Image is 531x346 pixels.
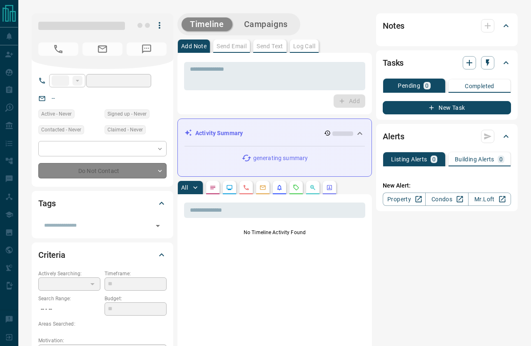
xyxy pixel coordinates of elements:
[82,42,122,56] span: No Email
[107,110,147,118] span: Signed up - Never
[52,95,55,101] a: --
[309,184,316,191] svg: Opportunities
[455,156,494,162] p: Building Alerts
[383,53,511,73] div: Tasks
[184,229,365,236] p: No Timeline Activity Found
[38,295,100,302] p: Search Range:
[383,130,404,143] h2: Alerts
[152,220,164,232] button: Open
[38,320,167,328] p: Areas Searched:
[276,184,283,191] svg: Listing Alerts
[468,193,511,206] a: Mr.Loft
[326,184,333,191] svg: Agent Actions
[107,126,143,134] span: Claimed - Never
[209,184,216,191] svg: Notes
[184,126,365,141] div: Activity Summary
[181,43,207,49] p: Add Note
[182,17,232,31] button: Timeline
[38,197,55,210] h2: Tags
[38,248,65,262] h2: Criteria
[105,270,167,277] p: Timeframe:
[226,184,233,191] svg: Lead Browsing Activity
[127,42,167,56] span: No Number
[38,163,167,178] div: Do Not Contact
[383,19,404,32] h2: Notes
[383,101,511,114] button: New Task
[383,126,511,146] div: Alerts
[383,181,511,190] p: New Alert:
[383,56,404,69] h2: Tasks
[259,184,266,191] svg: Emails
[243,184,249,191] svg: Calls
[293,184,299,191] svg: Requests
[425,83,429,89] p: 0
[41,126,81,134] span: Contacted - Never
[38,42,78,56] span: No Number
[195,129,243,138] p: Activity Summary
[465,83,494,89] p: Completed
[38,245,167,265] div: Criteria
[105,295,167,302] p: Budget:
[181,185,188,190] p: All
[236,17,296,31] button: Campaigns
[38,302,100,316] p: -- - --
[432,156,436,162] p: 0
[398,83,420,89] p: Pending
[425,193,468,206] a: Condos
[38,270,100,277] p: Actively Searching:
[38,193,167,213] div: Tags
[38,337,167,344] p: Motivation:
[253,154,308,163] p: generating summary
[383,193,426,206] a: Property
[41,110,72,118] span: Active - Never
[383,16,511,36] div: Notes
[499,156,503,162] p: 0
[391,156,427,162] p: Listing Alerts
